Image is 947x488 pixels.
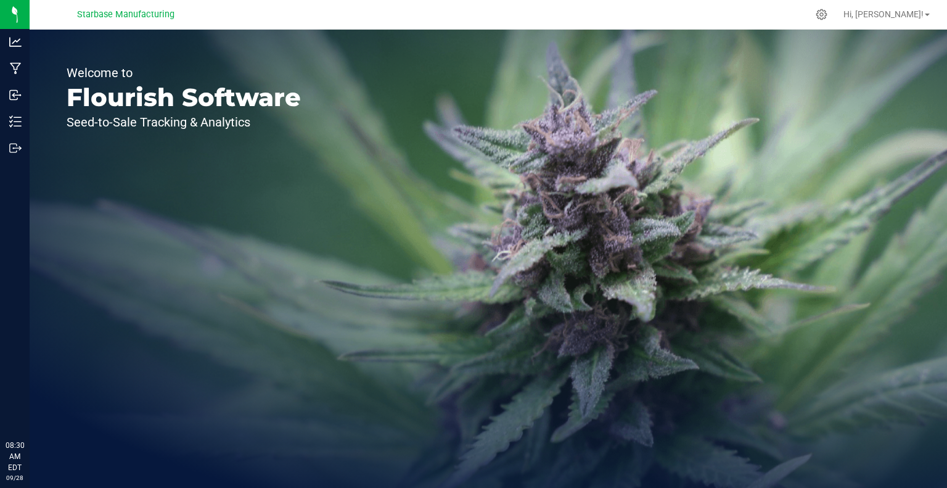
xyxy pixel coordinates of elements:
[9,62,22,75] inline-svg: Manufacturing
[6,473,24,482] p: 09/28
[67,116,301,128] p: Seed-to-Sale Tracking & Analytics
[6,440,24,473] p: 08:30 AM EDT
[67,85,301,110] p: Flourish Software
[77,9,174,20] span: Starbase Manufacturing
[814,9,829,20] div: Manage settings
[843,9,924,19] span: Hi, [PERSON_NAME]!
[9,36,22,48] inline-svg: Analytics
[9,89,22,101] inline-svg: Inbound
[9,115,22,128] inline-svg: Inventory
[67,67,301,79] p: Welcome to
[9,142,22,154] inline-svg: Outbound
